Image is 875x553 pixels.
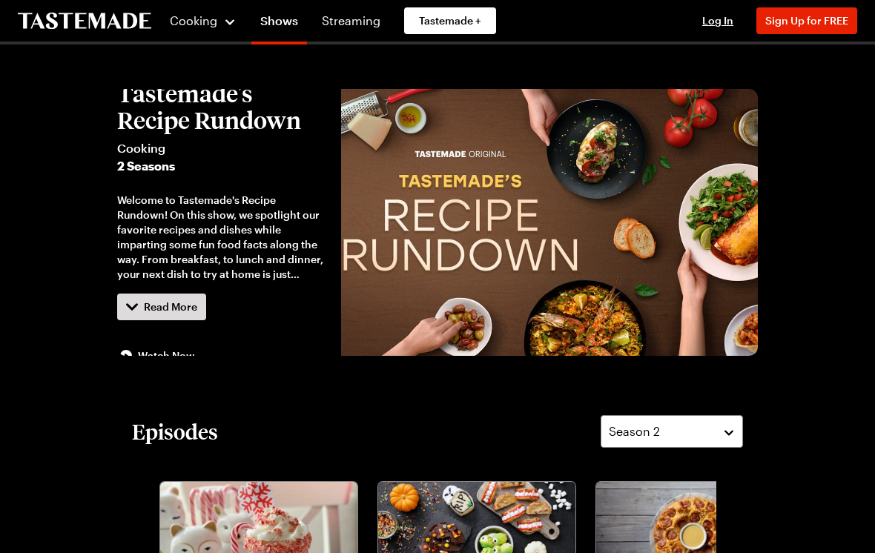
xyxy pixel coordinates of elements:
[144,299,197,314] span: Read More
[765,14,848,27] span: Sign Up for FREE
[117,139,326,157] span: Cooking
[419,13,481,28] span: Tastemade +
[341,89,758,356] img: Tastemade's Recipe Rundown
[169,3,237,39] button: Cooking
[170,13,217,27] span: Cooking
[132,418,218,445] h2: Episodes
[117,294,206,320] button: Read More
[18,13,151,30] a: To Tastemade Home Page
[117,80,326,133] h2: Tastemade's Recipe Rundown
[404,7,496,34] a: Tastemade +
[117,80,326,365] button: Tastemade's Recipe RundownCooking2 SeasonsWelcome to Tastemade's Recipe Rundown! On this show, we...
[702,14,733,27] span: Log In
[138,348,194,363] span: Watch Now
[609,423,660,440] span: Season 2
[688,13,747,28] button: Log In
[601,415,743,448] button: Season 2
[251,3,307,44] a: Shows
[117,193,326,282] div: Welcome to Tastemade's Recipe Rundown! On this show, we spotlight our favorite recipes and dishes...
[756,7,857,34] button: Sign Up for FREE
[117,157,326,175] span: 2 Seasons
